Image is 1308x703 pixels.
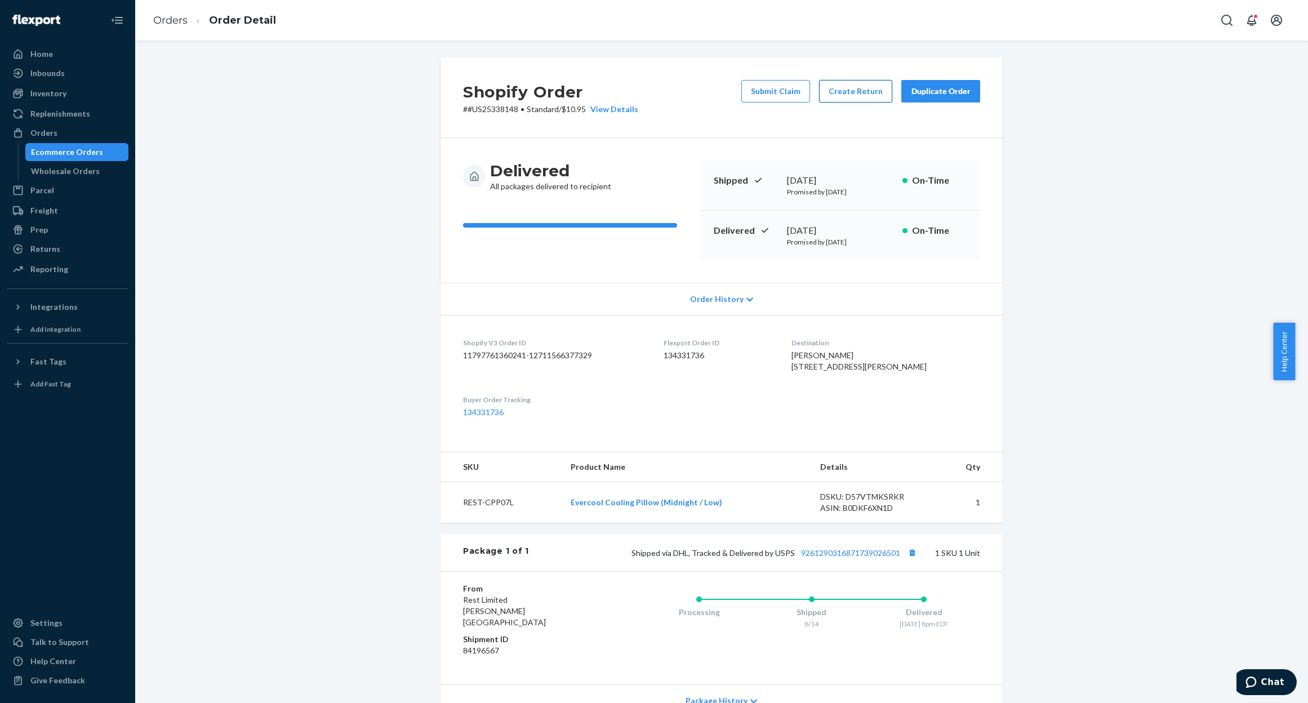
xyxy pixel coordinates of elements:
[209,14,276,26] a: Order Detail
[7,202,128,220] a: Freight
[905,545,919,560] button: Copy tracking number
[30,88,66,99] div: Inventory
[30,48,53,60] div: Home
[463,645,598,656] dd: 84196567
[463,545,529,560] div: Package 1 of 1
[30,243,60,255] div: Returns
[912,224,967,237] p: On-Time
[25,162,129,180] a: Wholesale Orders
[30,617,63,629] div: Settings
[463,595,546,627] span: Rest Limited [PERSON_NAME][GEOGRAPHIC_DATA]
[7,321,128,339] a: Add Integration
[755,607,868,618] div: Shipped
[463,104,638,115] p: # #US25338148 / $10.95
[7,124,128,142] a: Orders
[463,395,646,404] dt: Buyer Order Tracking
[463,583,598,594] dt: From
[106,9,128,32] button: Close Navigation
[867,619,980,629] div: [DATE] 8pm EDT
[935,452,1003,482] th: Qty
[31,146,103,158] div: Ecommerce Orders
[912,174,967,187] p: On-Time
[7,260,128,278] a: Reporting
[586,104,638,115] button: View Details
[787,237,893,247] p: Promised by [DATE]
[7,181,128,199] a: Parcel
[901,80,980,103] button: Duplicate Order
[791,350,927,371] span: [PERSON_NAME] [STREET_ADDRESS][PERSON_NAME]
[7,105,128,123] a: Replenishments
[741,80,810,103] button: Submit Claim
[31,166,100,177] div: Wholesale Orders
[490,161,611,181] h3: Delivered
[935,482,1003,523] td: 1
[7,614,128,632] a: Settings
[7,221,128,239] a: Prep
[30,264,68,275] div: Reporting
[819,80,892,103] button: Create Return
[30,656,76,667] div: Help Center
[787,174,893,187] div: [DATE]
[787,224,893,237] div: [DATE]
[30,379,71,389] div: Add Fast Tag
[30,637,89,648] div: Talk to Support
[7,45,128,63] a: Home
[7,671,128,689] button: Give Feedback
[7,64,128,82] a: Inbounds
[571,497,722,507] a: Evercool Cooling Pillow (Midnight / Low)
[144,4,285,37] ol: breadcrumbs
[1236,669,1297,697] iframe: Opens a widget where you can chat to one of our agents
[1265,9,1288,32] button: Open account menu
[664,350,773,361] dd: 134331736
[714,174,778,187] p: Shipped
[463,80,638,104] h2: Shopify Order
[463,634,598,645] dt: Shipment ID
[7,298,128,316] button: Integrations
[820,491,926,502] div: DSKU: D57VTMKSRKR
[690,293,744,305] span: Order History
[463,407,504,417] a: 134331736
[30,675,85,686] div: Give Feedback
[811,452,935,482] th: Details
[30,68,65,79] div: Inbounds
[463,350,646,361] dd: 11797761360241-12711566377329
[529,545,980,560] div: 1 SKU 1 Unit
[562,452,811,482] th: Product Name
[30,127,57,139] div: Orders
[30,185,54,196] div: Parcel
[820,502,926,514] div: ASIN: B0DKF6XN1D
[631,548,919,558] span: Shipped via DHL, Tracked & Delivered by USPS
[1216,9,1238,32] button: Open Search Box
[867,607,980,618] div: Delivered
[7,84,128,103] a: Inventory
[441,482,562,523] td: REST-CPP07L
[7,652,128,670] a: Help Center
[1273,323,1295,380] button: Help Center
[911,86,971,97] div: Duplicate Order
[30,205,58,216] div: Freight
[1240,9,1263,32] button: Open notifications
[520,104,524,114] span: •
[714,224,778,237] p: Delivered
[12,15,60,26] img: Flexport logo
[664,338,773,348] dt: Flexport Order ID
[25,143,129,161] a: Ecommerce Orders
[30,224,48,235] div: Prep
[30,324,81,334] div: Add Integration
[153,14,188,26] a: Orders
[791,338,980,348] dt: Destination
[7,353,128,371] button: Fast Tags
[30,301,78,313] div: Integrations
[7,240,128,258] a: Returns
[441,452,562,482] th: SKU
[463,338,646,348] dt: Shopify V3 Order ID
[527,104,559,114] span: Standard
[787,187,893,197] p: Promised by [DATE]
[7,633,128,651] button: Talk to Support
[30,356,66,367] div: Fast Tags
[643,607,755,618] div: Processing
[490,161,611,192] div: All packages delivered to recipient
